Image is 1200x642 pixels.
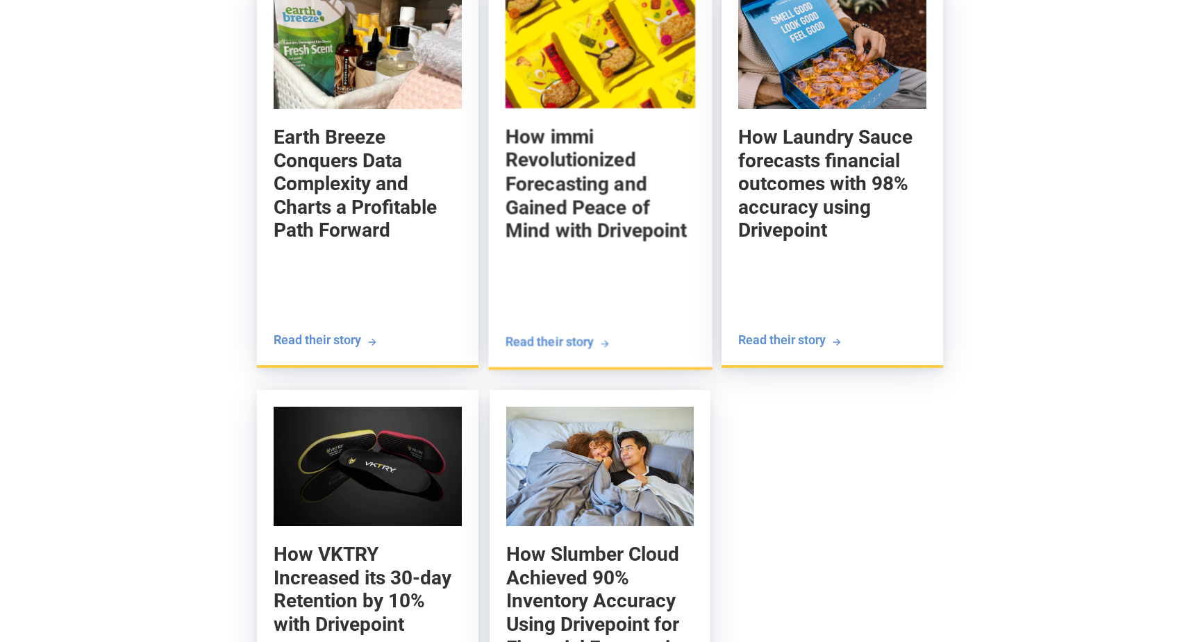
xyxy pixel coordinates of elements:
img: How Slumber Cloud Achieved 90% Inventory Accuracy Using Drivepoint for Financial Forecasting [506,407,694,526]
div: Read their story [274,331,361,348]
h5: How immi Revolutionized Forecasting and Gained Peace of Mind with Drivepoint [505,125,695,243]
div: Read their story [738,331,826,348]
h5: How Laundry Sauce forecasts financial outcomes with 98% accuracy using Drivepoint [738,126,926,242]
h5: Earth Breeze Conquers Data Complexity and Charts a Profitable Path Forward [274,126,462,242]
h5: How VKTRY Increased its 30-day Retention by 10% with Drivepoint [274,543,462,636]
img: How VKTRY Increased its 30-day Retention by 10% with Drivepoint [274,407,462,526]
div: Read their story [505,333,593,350]
iframe: Chat Widget [950,464,1200,642]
